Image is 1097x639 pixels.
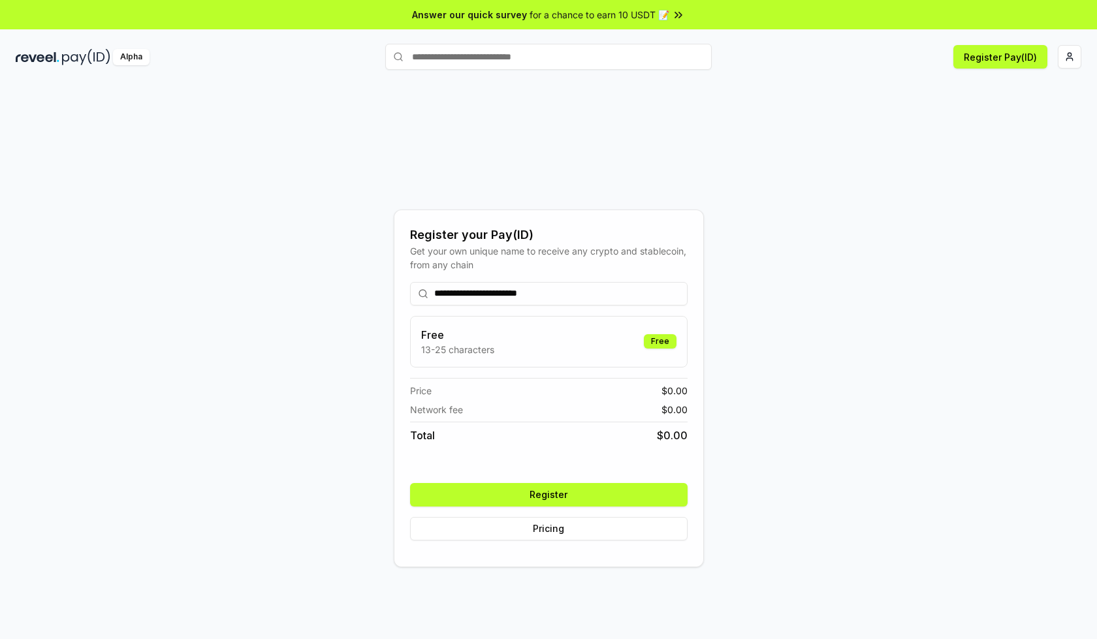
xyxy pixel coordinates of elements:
img: reveel_dark [16,49,59,65]
div: Get your own unique name to receive any crypto and stablecoin, from any chain [410,244,688,272]
div: Register your Pay(ID) [410,226,688,244]
span: Answer our quick survey [412,8,527,22]
span: Network fee [410,403,463,416]
img: pay_id [62,49,110,65]
span: $ 0.00 [657,428,688,443]
div: Alpha [113,49,150,65]
div: Free [644,334,676,349]
h3: Free [421,327,494,343]
button: Register Pay(ID) [953,45,1047,69]
p: 13-25 characters [421,343,494,356]
span: for a chance to earn 10 USDT 📝 [530,8,669,22]
span: $ 0.00 [661,384,688,397]
button: Register [410,483,688,507]
span: Price [410,384,432,397]
span: $ 0.00 [661,403,688,416]
button: Pricing [410,517,688,540]
span: Total [410,428,435,443]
